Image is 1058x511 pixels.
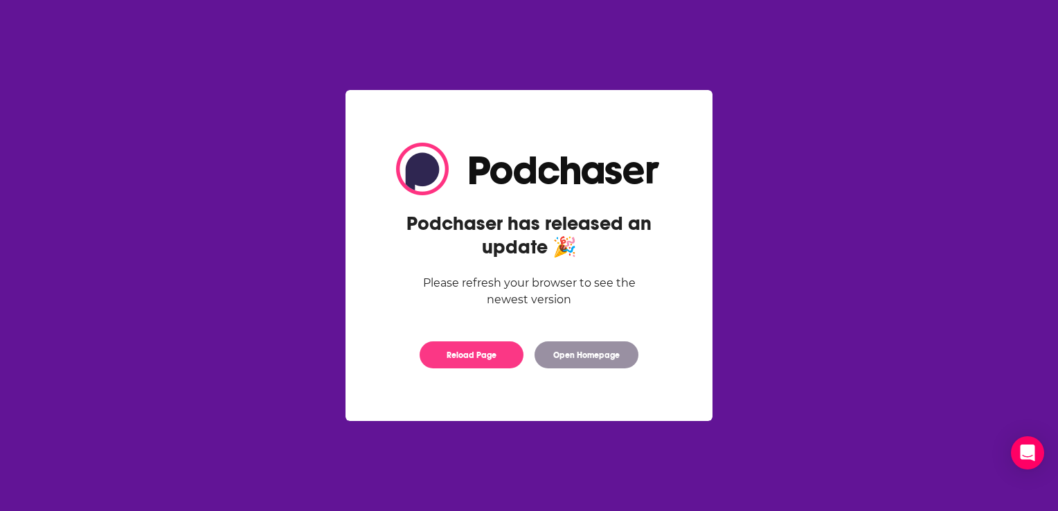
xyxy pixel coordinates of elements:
[420,341,523,368] button: Reload Page
[535,341,638,368] button: Open Homepage
[396,143,662,195] img: Logo
[396,212,662,259] h2: Podchaser has released an update 🎉
[1011,436,1044,469] div: Open Intercom Messenger
[396,275,662,308] div: Please refresh your browser to see the newest version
